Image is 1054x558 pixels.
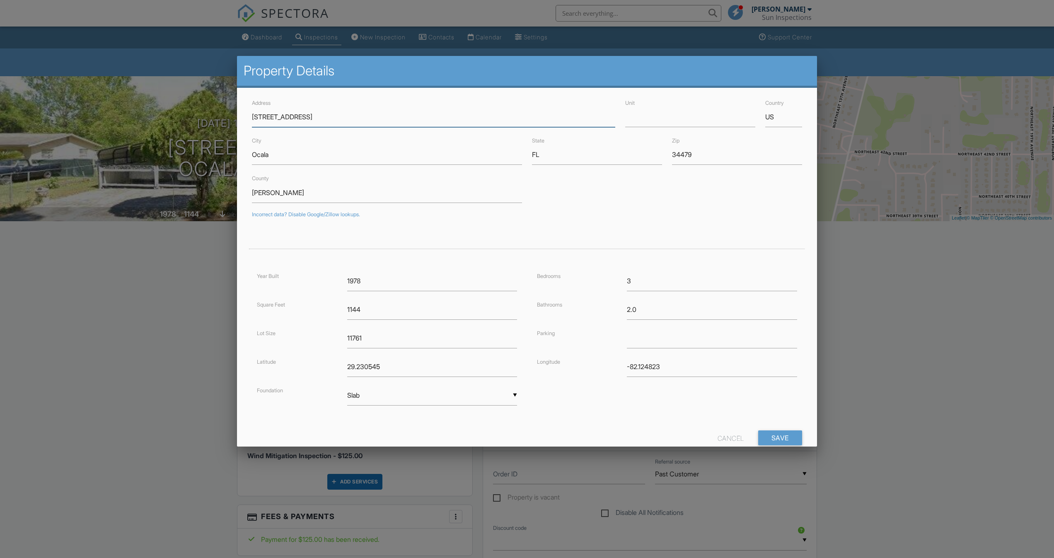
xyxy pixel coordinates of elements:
[625,100,635,106] label: Unit
[244,63,810,79] h2: Property Details
[672,138,679,144] label: Zip
[537,273,561,279] label: Bedrooms
[257,302,285,308] label: Square Feet
[718,430,744,445] div: Cancel
[537,330,555,336] label: Parking
[252,138,261,144] label: City
[257,273,279,279] label: Year Built
[252,175,269,181] label: County
[257,359,276,365] label: Latitude
[257,387,283,394] label: Foundation
[252,100,271,106] label: Address
[252,211,802,218] div: Incorrect data? Disable Google/Zillow lookups.
[537,302,562,308] label: Bathrooms
[758,430,802,445] input: Save
[765,100,784,106] label: Country
[537,359,560,365] label: Longitude
[532,138,544,144] label: State
[257,330,276,336] label: Lot Size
